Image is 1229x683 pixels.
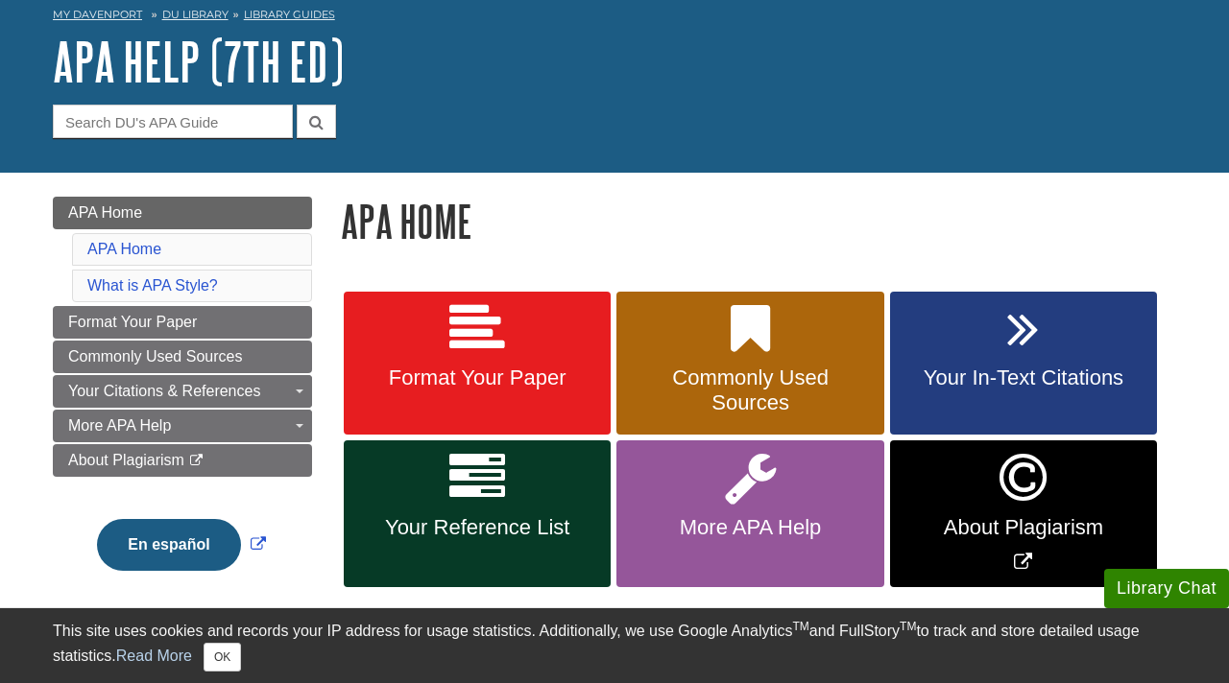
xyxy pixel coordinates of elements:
span: More APA Help [68,417,171,434]
a: What is APA Style? [87,277,218,294]
a: Your In-Text Citations [890,292,1157,436]
a: Format Your Paper [53,306,312,339]
a: About Plagiarism [53,444,312,477]
sup: TM [792,620,808,633]
a: Link opens in new window [890,440,1157,587]
nav: breadcrumb [53,2,1176,33]
a: Your Citations & References [53,375,312,408]
h1: APA Home [341,197,1176,246]
button: En español [97,519,240,571]
a: Format Your Paper [344,292,611,436]
span: Format Your Paper [68,314,197,330]
a: DU Library [162,8,229,21]
span: Commonly Used Sources [68,348,242,365]
a: Commonly Used Sources [53,341,312,373]
span: Your In-Text Citations [904,365,1143,390]
a: Link opens in new window [92,536,270,553]
input: Search DU's APA Guide [53,105,293,138]
a: Library Guides [244,8,335,21]
button: Close [204,643,241,671]
a: APA Home [87,241,161,257]
span: About Plagiarism [68,452,184,468]
a: APA Help (7th Ed) [53,32,344,91]
span: More APA Help [631,515,869,540]
span: Format Your Paper [358,365,596,390]
i: This link opens in a new window [188,455,205,467]
span: Commonly Used Sources [631,365,869,415]
a: More APA Help [53,410,312,442]
a: Read More [116,648,192,664]
a: Your Reference List [344,440,611,587]
a: Commonly Used Sources [616,292,883,436]
span: Your Reference List [358,515,596,540]
span: Your Citations & References [68,383,260,399]
a: More APA Help [616,440,883,587]
div: Guide Page Menu [53,197,312,603]
span: APA Home [68,204,142,221]
a: APA Home [53,197,312,229]
button: Library Chat [1104,569,1229,608]
div: This site uses cookies and records your IP address for usage statistics. Additionally, we use Goo... [53,620,1176,671]
a: My Davenport [53,7,142,23]
span: About Plagiarism [904,515,1143,540]
sup: TM [900,620,916,633]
